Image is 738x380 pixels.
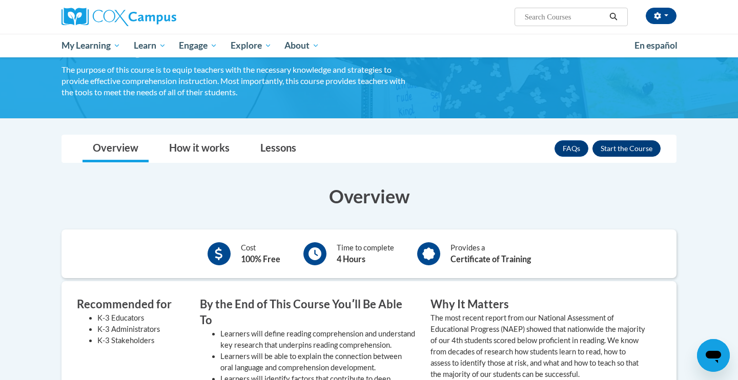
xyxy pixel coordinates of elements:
li: K-3 Administrators [97,324,184,335]
li: K-3 Educators [97,312,184,324]
button: Search [606,11,621,23]
span: Learn [134,39,166,52]
a: About [278,34,326,57]
iframe: Button to launch messaging window [697,339,730,372]
a: En español [628,35,684,56]
div: Cost [241,242,280,265]
li: Learners will define reading comprehension and understand key research that underpins reading com... [220,328,415,351]
h3: Recommended for [77,297,184,312]
a: How it works [159,135,240,162]
h3: Why It Matters [430,297,646,312]
b: 100% Free [241,254,280,264]
a: Cox Campus [61,8,256,26]
input: Search Courses [524,11,606,23]
button: Account Settings [646,8,676,24]
div: The purpose of this course is to equip teachers with the necessary knowledge and strategies to pr... [61,64,415,98]
a: Learn [127,34,173,57]
value: The most recent report from our National Assessment of Educational Progress (NAEP) showed that na... [430,313,645,378]
span: My Learning [61,39,120,52]
a: My Learning [55,34,127,57]
span: Engage [179,39,217,52]
h3: Overview [61,183,676,209]
span: About [284,39,319,52]
b: 4 Hours [337,254,365,264]
li: Learners will be able to explain the connection between oral language and comprehension development. [220,351,415,373]
h3: By the End of This Course Youʹll Be Able To [200,297,415,328]
img: Cox Campus [61,8,176,26]
a: Engage [172,34,224,57]
div: Time to complete [337,242,394,265]
li: K-3 Stakeholders [97,335,184,346]
div: Provides a [450,242,531,265]
div: Main menu [46,34,692,57]
a: FAQs [555,140,588,157]
a: Overview [83,135,149,162]
a: Lessons [250,135,306,162]
a: Explore [224,34,278,57]
span: Explore [231,39,272,52]
button: Enroll [592,140,661,157]
b: Certificate of Training [450,254,531,264]
span: En español [634,40,678,51]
